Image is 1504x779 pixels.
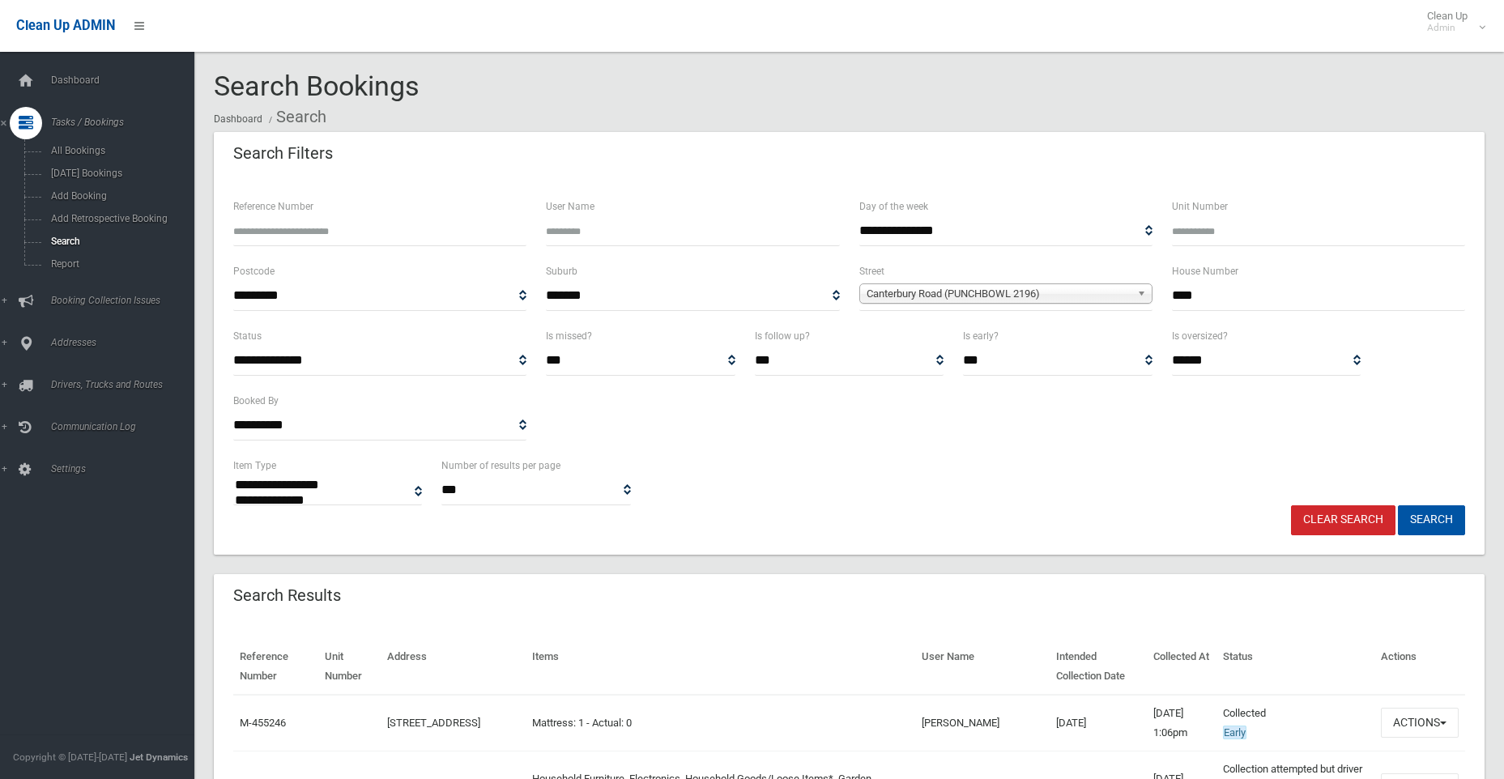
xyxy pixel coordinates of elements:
[1374,639,1465,695] th: Actions
[46,190,193,202] span: Add Booking
[1398,505,1465,535] button: Search
[1291,505,1395,535] a: Clear Search
[381,639,526,695] th: Address
[1216,639,1374,695] th: Status
[318,639,381,695] th: Unit Number
[1381,708,1459,738] button: Actions
[233,639,318,695] th: Reference Number
[1427,22,1468,34] small: Admin
[233,457,276,475] label: Item Type
[1216,695,1374,751] td: Collected
[1172,198,1228,215] label: Unit Number
[441,457,560,475] label: Number of results per page
[46,236,193,247] span: Search
[859,198,928,215] label: Day of the week
[1050,695,1147,751] td: [DATE]
[46,213,193,224] span: Add Retrospective Booking
[1147,639,1216,695] th: Collected At
[214,70,420,102] span: Search Bookings
[387,717,480,729] a: [STREET_ADDRESS]
[46,117,207,128] span: Tasks / Bookings
[1147,695,1216,751] td: [DATE] 1:06pm
[1172,327,1228,345] label: Is oversized?
[526,695,914,751] td: Mattress: 1 - Actual: 0
[46,463,207,475] span: Settings
[1419,10,1484,34] span: Clean Up
[546,262,577,280] label: Suburb
[233,262,275,280] label: Postcode
[233,327,262,345] label: Status
[1172,262,1238,280] label: House Number
[915,695,1050,751] td: [PERSON_NAME]
[755,327,810,345] label: Is follow up?
[46,337,207,348] span: Addresses
[46,74,207,86] span: Dashboard
[233,392,279,410] label: Booked By
[859,262,884,280] label: Street
[46,421,207,432] span: Communication Log
[915,639,1050,695] th: User Name
[16,18,115,33] span: Clean Up ADMIN
[46,379,207,390] span: Drivers, Trucks and Routes
[526,639,914,695] th: Items
[214,138,352,169] header: Search Filters
[546,327,592,345] label: Is missed?
[214,113,262,125] a: Dashboard
[546,198,594,215] label: User Name
[130,751,188,763] strong: Jet Dynamics
[46,145,193,156] span: All Bookings
[46,295,207,306] span: Booking Collection Issues
[46,168,193,179] span: [DATE] Bookings
[240,717,286,729] a: M-455246
[1223,726,1246,739] span: Early
[1050,639,1147,695] th: Intended Collection Date
[963,327,999,345] label: Is early?
[214,580,360,611] header: Search Results
[265,102,326,132] li: Search
[46,258,193,270] span: Report
[233,198,313,215] label: Reference Number
[13,751,127,763] span: Copyright © [DATE]-[DATE]
[867,284,1131,304] span: Canterbury Road (PUNCHBOWL 2196)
